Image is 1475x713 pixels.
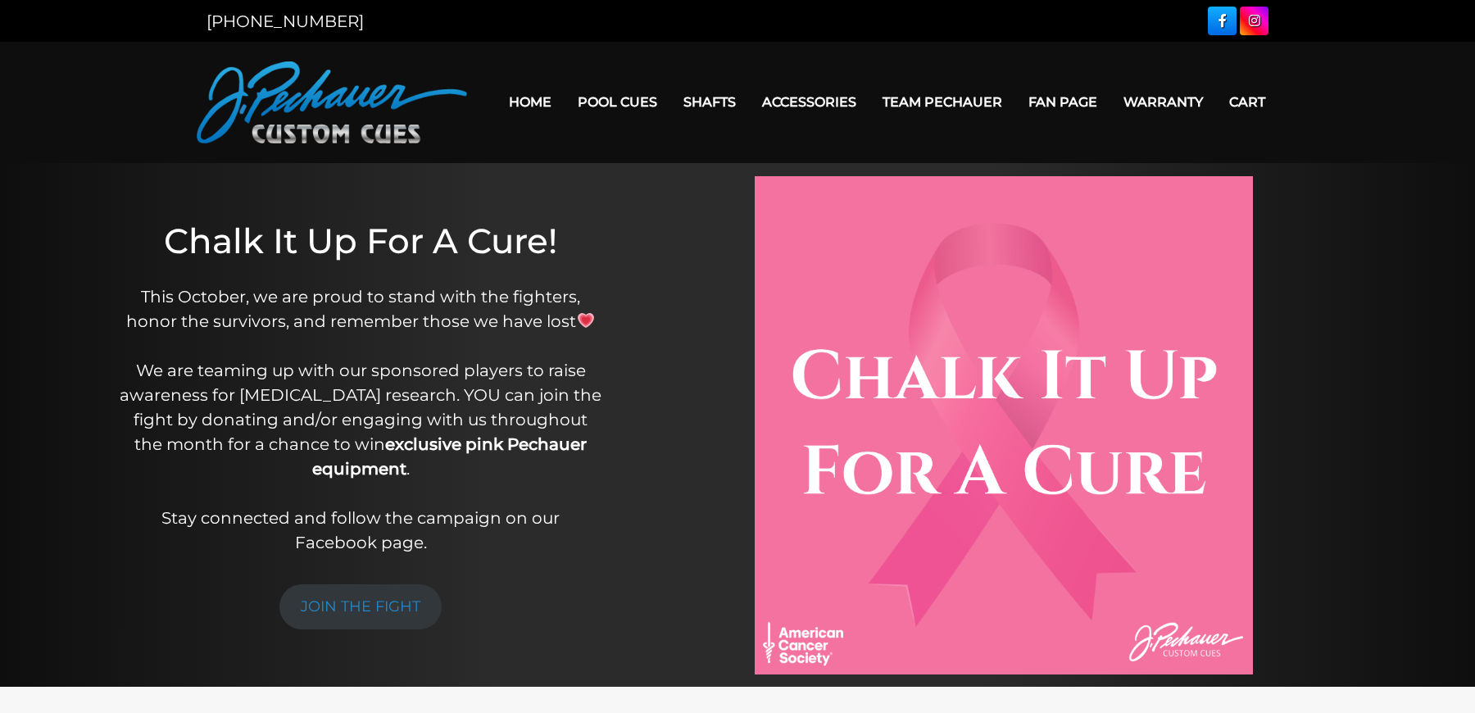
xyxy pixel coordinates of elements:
[119,284,602,555] p: This October, we are proud to stand with the fighters, honor the survivors, and remember those we...
[1110,81,1216,123] a: Warranty
[119,220,602,261] h1: Chalk It Up For A Cure!
[670,81,749,123] a: Shafts
[496,81,565,123] a: Home
[312,434,588,479] strong: exclusive pink Pechauer equipment
[578,312,594,329] img: 💗
[1015,81,1110,123] a: Fan Page
[279,584,442,629] a: JOIN THE FIGHT
[869,81,1015,123] a: Team Pechauer
[206,11,364,31] a: [PHONE_NUMBER]
[1216,81,1278,123] a: Cart
[197,61,467,143] img: Pechauer Custom Cues
[565,81,670,123] a: Pool Cues
[749,81,869,123] a: Accessories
